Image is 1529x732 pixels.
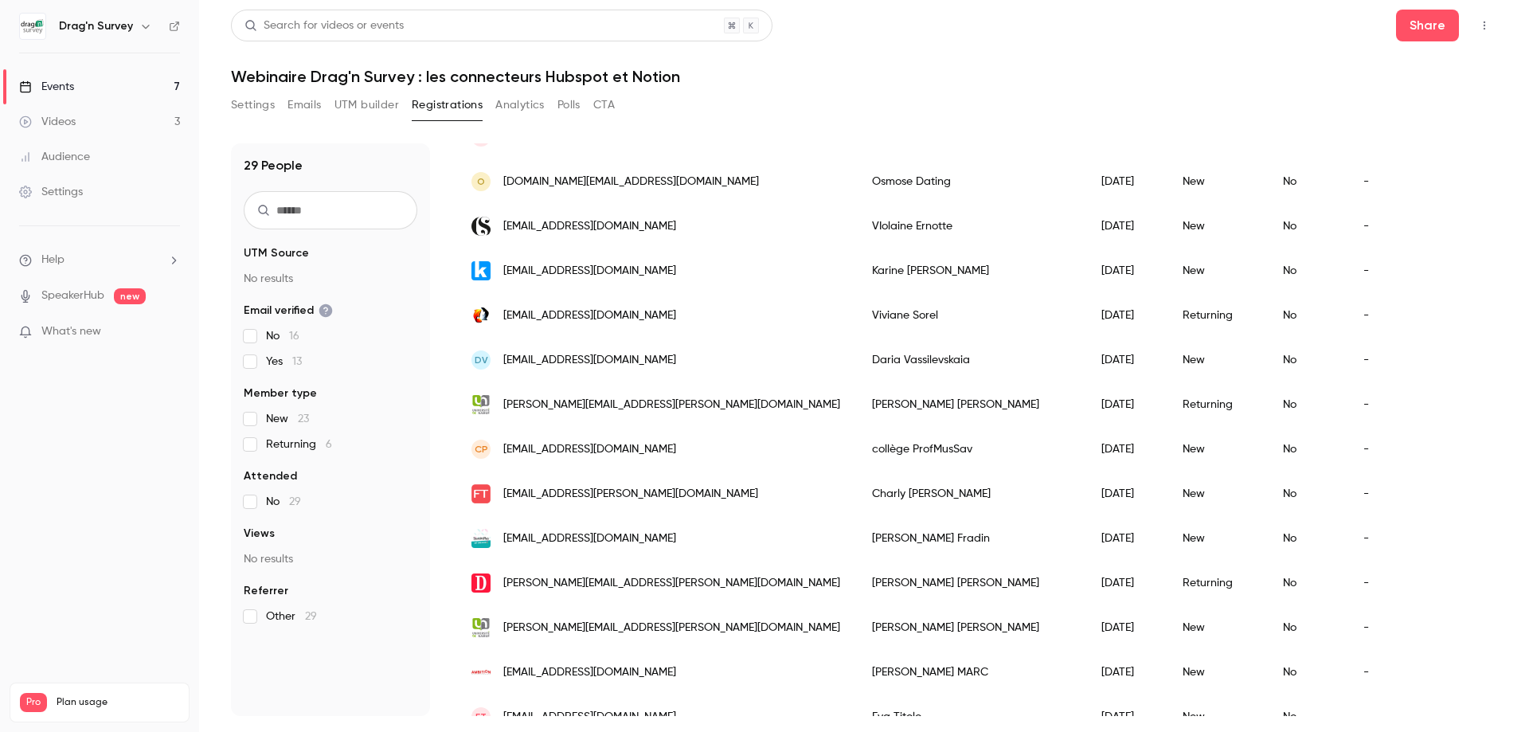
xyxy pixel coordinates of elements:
[471,663,491,682] img: ambitiontelecom.com
[1347,605,1409,650] div: -
[503,486,758,503] span: [EMAIL_ADDRESS][PERSON_NAME][DOMAIN_NAME]
[475,442,488,456] span: cP
[503,441,676,458] span: [EMAIL_ADDRESS][DOMAIN_NAME]
[334,92,399,118] button: UTM builder
[231,67,1497,86] h1: Webinaire Drag'n Survey : les connecteurs Hubspot et Notion
[1347,427,1409,472] div: -
[1085,427,1167,472] div: [DATE]
[471,618,491,637] img: unamur.be
[19,149,90,165] div: Audience
[231,92,275,118] button: Settings
[1267,382,1347,427] div: No
[593,92,615,118] button: CTA
[1167,427,1267,472] div: New
[244,156,303,175] h1: 29 People
[1085,382,1167,427] div: [DATE]
[856,650,1085,695] div: [PERSON_NAME] MARC
[1347,159,1409,204] div: -
[856,338,1085,382] div: Daria Vassilevskaia
[856,382,1085,427] div: [PERSON_NAME] [PERSON_NAME]
[412,92,483,118] button: Registrations
[1347,338,1409,382] div: -
[1347,204,1409,249] div: -
[41,252,65,268] span: Help
[1167,516,1267,561] div: New
[1085,472,1167,516] div: [DATE]
[856,249,1085,293] div: Karine [PERSON_NAME]
[856,204,1085,249] div: VIolaine Ernotte
[1267,204,1347,249] div: No
[1085,561,1167,605] div: [DATE]
[557,92,581,118] button: Polls
[57,696,179,709] span: Plan usage
[1167,650,1267,695] div: New
[19,114,76,130] div: Videos
[856,472,1085,516] div: Charly [PERSON_NAME]
[244,583,288,599] span: Referrer
[161,325,180,339] iframe: Noticeable Trigger
[1085,249,1167,293] div: [DATE]
[471,529,491,548] img: savoirsplus.fr
[1167,382,1267,427] div: Returning
[244,551,417,567] p: No results
[856,427,1085,472] div: collège ProfMusSav
[244,468,297,484] span: Attended
[244,271,417,287] p: No results
[1085,159,1167,204] div: [DATE]
[1167,605,1267,650] div: New
[244,245,417,624] section: facet-groups
[1085,204,1167,249] div: [DATE]
[1347,293,1409,338] div: -
[856,293,1085,338] div: Viviane Sorel
[471,306,491,325] img: logic-performance.fr
[1267,650,1347,695] div: No
[326,439,332,450] span: 6
[1267,472,1347,516] div: No
[856,159,1085,204] div: Osmose Dating
[1167,472,1267,516] div: New
[1085,293,1167,338] div: [DATE]
[856,516,1085,561] div: [PERSON_NAME] Fradin
[1267,338,1347,382] div: No
[266,411,309,427] span: New
[471,395,491,414] img: unamur.be
[1167,561,1267,605] div: Returning
[471,261,491,280] img: etik.com
[244,386,317,401] span: Member type
[292,356,302,367] span: 13
[266,609,317,624] span: Other
[1167,249,1267,293] div: New
[503,620,840,636] span: [PERSON_NAME][EMAIL_ADDRESS][PERSON_NAME][DOMAIN_NAME]
[475,353,488,367] span: DV
[244,245,309,261] span: UTM Source
[1347,650,1409,695] div: -
[1267,605,1347,650] div: No
[1267,293,1347,338] div: No
[503,397,840,413] span: [PERSON_NAME][EMAIL_ADDRESS][PERSON_NAME][DOMAIN_NAME]
[1396,10,1459,41] button: Share
[503,263,676,280] span: [EMAIL_ADDRESS][DOMAIN_NAME]
[1085,605,1167,650] div: [DATE]
[266,354,302,370] span: Yes
[1267,561,1347,605] div: No
[471,484,491,503] img: francetravail.fr
[266,328,299,344] span: No
[1167,338,1267,382] div: New
[244,18,404,34] div: Search for videos or events
[1085,650,1167,695] div: [DATE]
[266,436,332,452] span: Returning
[471,573,491,593] img: ladepeche.fr
[289,496,301,507] span: 29
[1167,159,1267,204] div: New
[1267,249,1347,293] div: No
[298,413,309,425] span: 23
[477,174,485,189] span: O
[1347,249,1409,293] div: -
[1347,561,1409,605] div: -
[289,331,299,342] span: 16
[1347,516,1409,561] div: -
[856,605,1085,650] div: [PERSON_NAME] [PERSON_NAME]
[503,709,676,726] span: [EMAIL_ADDRESS][DOMAIN_NAME]
[503,307,676,324] span: [EMAIL_ADDRESS][DOMAIN_NAME]
[20,693,47,712] span: Pro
